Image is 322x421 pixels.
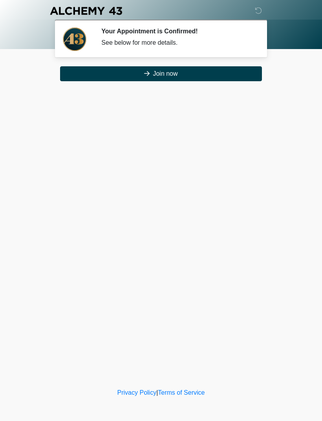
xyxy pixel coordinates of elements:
img: Alchemy 43 Logo [49,6,123,16]
a: | [156,389,158,396]
a: Terms of Service [158,389,205,396]
a: Privacy Policy [117,389,157,396]
img: Agent Avatar [63,27,86,51]
div: See below for more details. [101,38,253,47]
button: Join now [60,66,262,81]
h2: Your Appointment is Confirmed! [101,27,253,35]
